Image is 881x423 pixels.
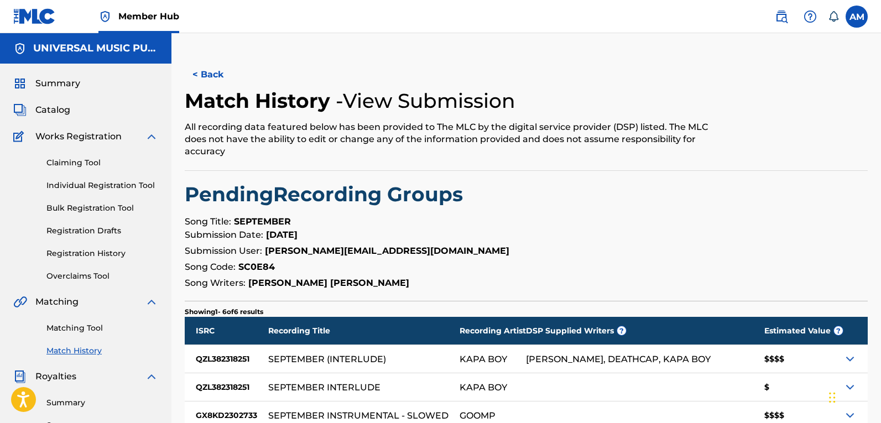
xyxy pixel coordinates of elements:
[460,411,496,420] div: GOOMP
[834,326,843,335] span: ?
[846,6,868,28] div: User Menu
[13,42,27,55] img: Accounts
[185,229,263,240] span: Submission Date:
[238,262,275,272] strong: SC0E84
[185,317,268,344] div: ISRC
[268,411,449,420] div: SEPTEMBER INSTRUMENTAL - SLOWED
[35,295,79,309] span: Matching
[753,317,843,344] div: Estimated Value
[46,225,158,237] a: Registration Drafts
[268,354,386,364] div: SEPTEMBER (INTERLUDE)
[145,130,158,143] img: expand
[46,270,158,282] a: Overclaims Tool
[185,182,868,207] h2: Pending Recording Groups
[13,103,70,117] a: CatalogCatalog
[145,370,158,383] img: expand
[46,248,158,259] a: Registration History
[13,77,80,90] a: SummarySummary
[35,370,76,383] span: Royalties
[145,295,158,309] img: expand
[13,370,27,383] img: Royalties
[46,345,158,357] a: Match History
[460,383,507,392] div: KAPA BOY
[35,103,70,117] span: Catalog
[826,370,881,423] iframe: Chat Widget
[526,354,711,364] div: [PERSON_NAME], DEATHCAP, KAPA BOY
[185,246,262,256] span: Submission User:
[336,88,515,113] h4: - View Submission
[617,326,626,335] span: ?
[13,295,27,309] img: Matching
[98,10,112,23] img: Top Rightsholder
[829,381,836,414] div: Drag
[460,354,507,364] div: KAPA BOY
[46,202,158,214] a: Bulk Registration Tool
[266,229,298,240] strong: [DATE]
[185,373,268,401] div: QZL382318251
[460,317,526,344] div: Recording Artist
[185,307,263,317] p: Showing 1 - 6 of 6 results
[799,6,821,28] div: Help
[46,157,158,169] a: Claiming Tool
[804,10,817,23] img: help
[185,61,251,88] button: < Back
[185,216,231,227] span: Song Title:
[770,6,793,28] a: Public Search
[35,130,122,143] span: Works Registration
[185,88,336,113] h2: Match History
[118,10,179,23] span: Member Hub
[526,317,753,344] div: DSP Supplied Writers
[268,317,460,344] div: Recording Title
[35,77,80,90] span: Summary
[185,345,268,373] div: QZL382318251
[13,130,28,143] img: Works Registration
[13,77,27,90] img: Summary
[753,345,843,373] div: $$$$
[234,216,291,227] strong: SEPTEMBER
[268,383,380,392] div: SEPTEMBER INTERLUDE
[843,352,857,365] img: Expand Icon
[828,11,839,22] div: Notifications
[13,103,27,117] img: Catalog
[185,278,246,288] span: Song Writers:
[46,322,158,334] a: Matching Tool
[185,121,711,158] div: All recording data featured below has been provided to The MLC by the digital service provider (D...
[13,8,56,24] img: MLC Logo
[46,180,158,191] a: Individual Registration Tool
[753,373,843,401] div: $
[185,262,236,272] span: Song Code:
[775,10,788,23] img: search
[46,397,158,409] a: Summary
[33,42,158,55] h5: UNIVERSAL MUSIC PUB GROUP
[265,246,509,256] strong: [PERSON_NAME][EMAIL_ADDRESS][DOMAIN_NAME]
[248,278,409,288] strong: [PERSON_NAME] [PERSON_NAME]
